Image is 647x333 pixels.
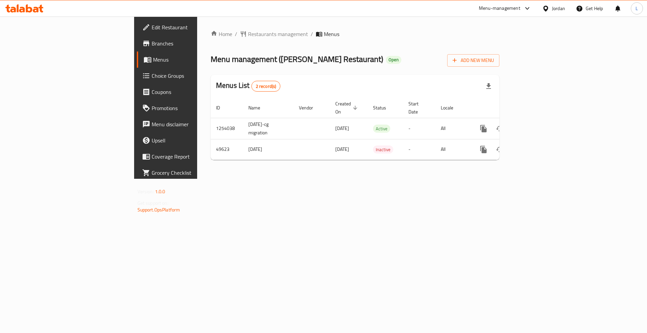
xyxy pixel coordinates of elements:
[435,118,470,139] td: All
[211,30,499,38] nav: breadcrumb
[137,19,242,35] a: Edit Restaurant
[386,56,401,64] div: Open
[153,56,237,64] span: Menus
[481,78,497,94] div: Export file
[447,54,499,67] button: Add New Menu
[137,68,242,84] a: Choice Groups
[137,132,242,148] a: Upsell
[152,88,237,96] span: Coupons
[155,187,165,196] span: 1.0.0
[152,23,237,31] span: Edit Restaurant
[152,104,237,112] span: Promotions
[373,146,393,154] span: Inactive
[137,84,242,100] a: Coupons
[216,80,280,92] h2: Menus List
[152,169,237,177] span: Grocery Checklist
[137,35,242,52] a: Branches
[137,116,242,132] a: Menu disclaimer
[373,104,395,112] span: Status
[152,136,237,144] span: Upsell
[552,5,565,12] div: Jordan
[248,30,308,38] span: Restaurants management
[403,139,435,160] td: -
[216,104,229,112] span: ID
[152,153,237,161] span: Coverage Report
[137,187,154,196] span: Version:
[137,199,168,207] span: Get support on:
[137,100,242,116] a: Promotions
[453,56,494,65] span: Add New Menu
[211,52,383,67] span: Menu management ( [PERSON_NAME] Restaurant )
[137,148,242,165] a: Coverage Report
[252,83,280,90] span: 2 record(s)
[475,121,492,137] button: more
[335,124,349,133] span: [DATE]
[137,205,180,214] a: Support.OpsPlatform
[335,100,360,116] span: Created On
[243,118,294,139] td: [DATE]-cg migration
[137,165,242,181] a: Grocery Checklist
[475,141,492,158] button: more
[152,120,237,128] span: Menu disclaimer
[211,98,546,160] table: enhanced table
[435,139,470,160] td: All
[335,145,349,154] span: [DATE]
[492,121,508,137] button: Change Status
[152,72,237,80] span: Choice Groups
[492,141,508,158] button: Change Status
[299,104,322,112] span: Vendor
[373,125,390,133] span: Active
[240,30,308,38] a: Restaurants management
[137,52,242,68] a: Menus
[251,81,281,92] div: Total records count
[243,139,294,160] td: [DATE]
[152,39,237,47] span: Branches
[408,100,427,116] span: Start Date
[248,104,269,112] span: Name
[324,30,339,38] span: Menus
[403,118,435,139] td: -
[479,4,520,12] div: Menu-management
[311,30,313,38] li: /
[441,104,462,112] span: Locale
[386,57,401,63] span: Open
[470,98,546,118] th: Actions
[636,5,638,12] span: L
